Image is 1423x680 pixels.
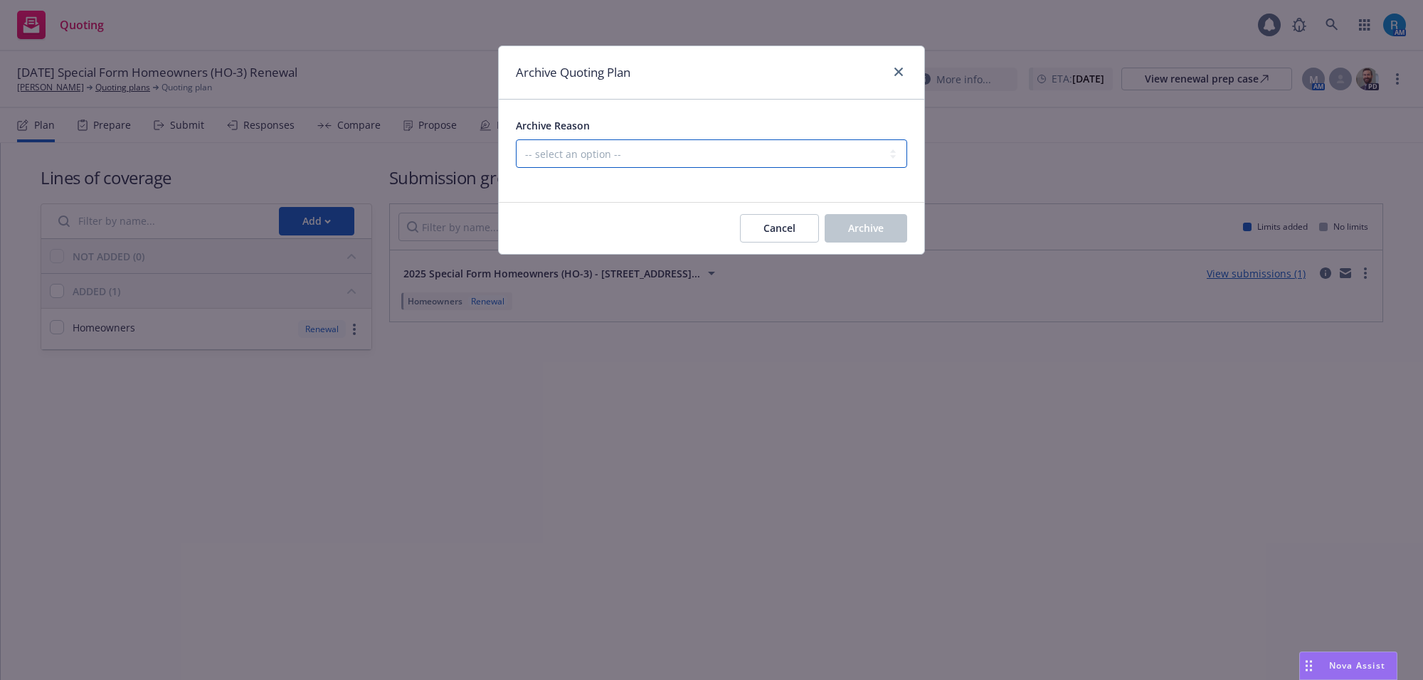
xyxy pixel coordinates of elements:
span: Nova Assist [1329,659,1385,671]
span: Archive Reason [516,119,590,132]
button: Cancel [740,214,819,243]
a: close [890,63,907,80]
button: Nova Assist [1299,652,1397,680]
span: Archive [848,221,884,235]
span: Cancel [763,221,795,235]
div: Drag to move [1300,652,1318,679]
button: Archive [825,214,907,243]
h1: Archive Quoting Plan [516,63,630,82]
